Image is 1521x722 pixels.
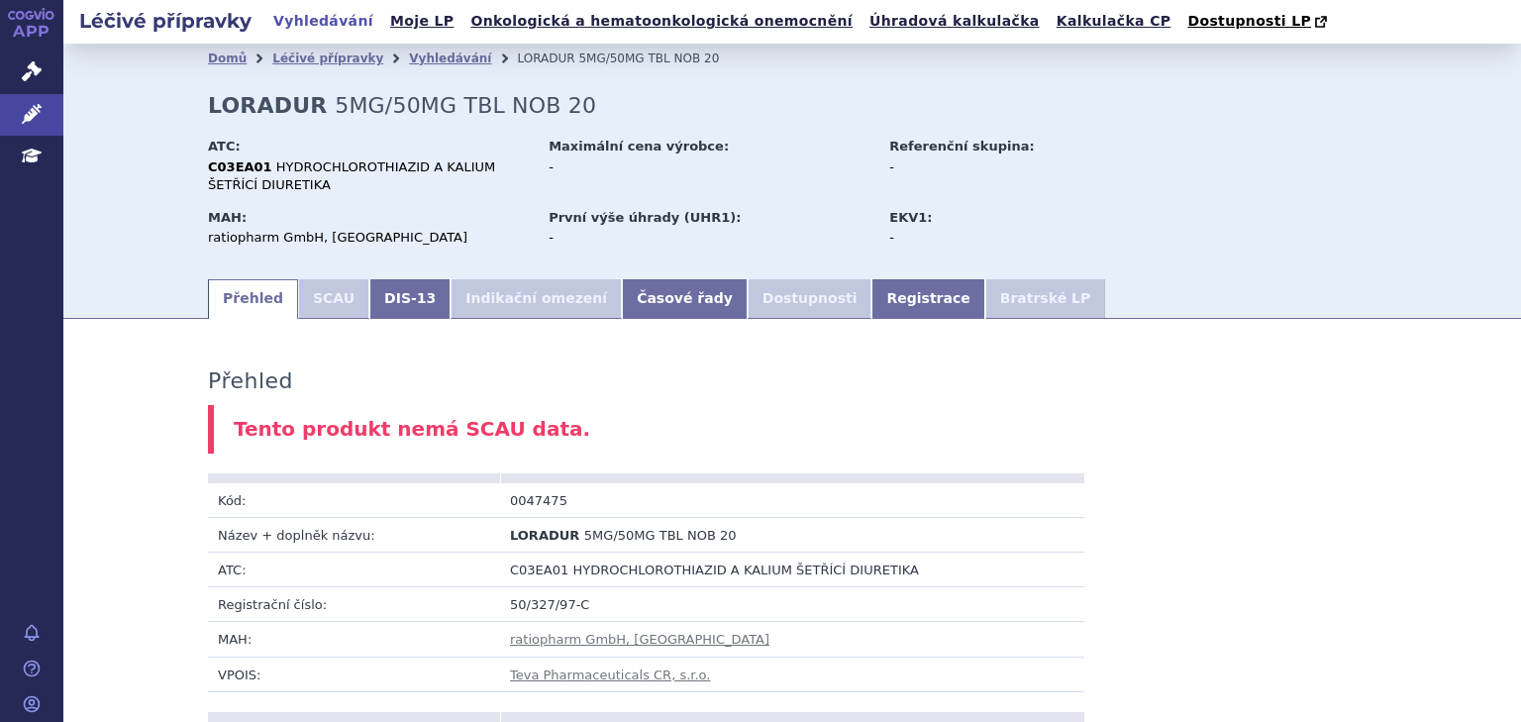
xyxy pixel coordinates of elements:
[369,279,451,319] a: DIS-13
[510,528,579,543] span: LORADUR
[208,517,500,552] td: Název + doplněk názvu:
[208,553,500,587] td: ATC:
[517,52,574,65] span: LORADUR
[464,8,859,35] a: Onkologická a hematoonkologická onemocnění
[863,8,1046,35] a: Úhradová kalkulačka
[1181,8,1337,36] a: Dostupnosti LP
[889,210,932,225] strong: EKV1:
[267,8,379,35] a: Vyhledávání
[208,279,298,319] a: Přehled
[208,368,293,394] h3: Přehled
[500,587,1084,622] td: 50/327/97-C
[500,483,792,518] td: 0047475
[208,159,495,192] span: HYDROCHLOROTHIAZID A KALIUM ŠETŘÍCÍ DIURETIKA
[208,483,500,518] td: Kód:
[63,7,267,35] h2: Léčivé přípravky
[1187,13,1311,29] span: Dostupnosti LP
[208,52,247,65] a: Domů
[208,229,530,247] div: ratiopharm GmbH, [GEOGRAPHIC_DATA]
[889,139,1034,154] strong: Referenční skupina:
[208,657,500,691] td: VPOIS:
[584,528,737,543] span: 5MG/50MG TBL NOB 20
[208,587,500,622] td: Registrační číslo:
[622,279,748,319] a: Časové řady
[549,139,729,154] strong: Maximální cena výrobce:
[889,229,1112,247] div: -
[889,158,1112,176] div: -
[335,93,596,118] span: 5MG/50MG TBL NOB 20
[549,158,870,176] div: -
[272,52,383,65] a: Léčivé přípravky
[208,405,1376,454] div: Tento produkt nemá SCAU data.
[572,563,919,577] span: HYDROCHLOROTHIAZID A KALIUM ŠETŘÍCÍ DIURETIKA
[208,210,247,225] strong: MAH:
[208,622,500,657] td: MAH:
[208,159,272,174] strong: C03EA01
[510,668,710,682] a: Teva Pharmaceuticals CR, s.r.o.
[578,52,719,65] span: 5MG/50MG TBL NOB 20
[549,210,741,225] strong: První výše úhrady (UHR1):
[384,8,459,35] a: Moje LP
[208,93,327,118] strong: LORADUR
[208,139,241,154] strong: ATC:
[409,52,491,65] a: Vyhledávání
[510,632,769,647] a: ratiopharm GmbH, [GEOGRAPHIC_DATA]
[510,563,568,577] span: C03EA01
[1051,8,1177,35] a: Kalkulačka CP
[871,279,984,319] a: Registrace
[549,229,870,247] div: -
